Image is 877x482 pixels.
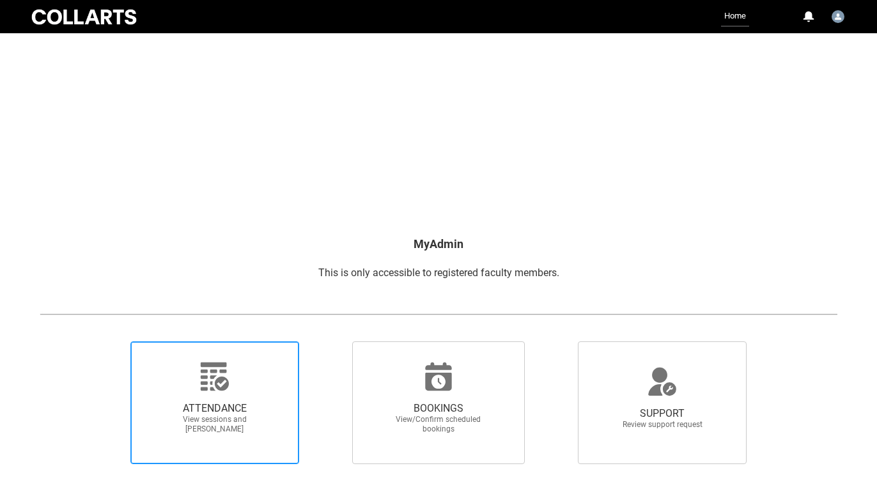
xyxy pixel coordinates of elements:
[606,407,718,420] span: SUPPORT
[159,402,271,415] span: ATTENDANCE
[40,307,837,321] img: REDU_GREY_LINE
[318,267,559,279] span: This is only accessible to registered faculty members.
[828,5,848,26] button: User Profile Faculty.lwatson
[382,402,495,415] span: BOOKINGS
[382,415,495,434] span: View/Confirm scheduled bookings
[606,420,718,430] span: Review support request
[159,415,271,434] span: View sessions and [PERSON_NAME]
[832,10,844,23] img: Faculty.lwatson
[721,6,749,27] a: Home
[40,235,837,253] h2: MyAdmin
